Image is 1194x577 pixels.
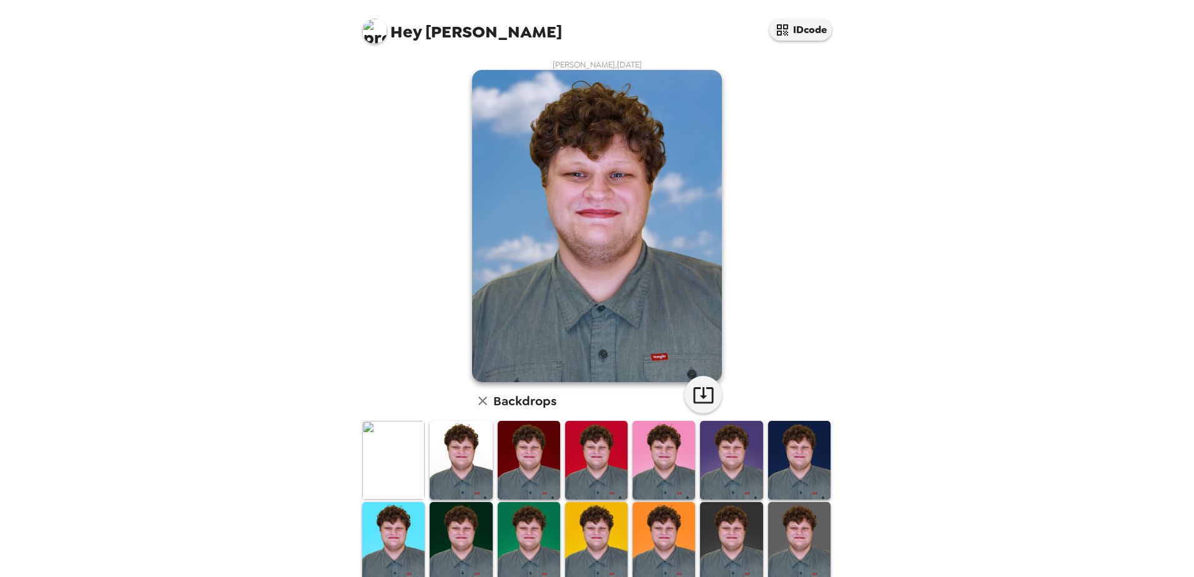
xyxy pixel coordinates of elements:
[769,19,832,41] button: IDcode
[493,391,556,411] h6: Backdrops
[362,421,425,499] img: Original
[362,19,387,44] img: profile pic
[472,70,722,382] img: user
[362,12,562,41] span: [PERSON_NAME]
[553,59,642,70] span: [PERSON_NAME] , [DATE]
[390,21,422,43] span: Hey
